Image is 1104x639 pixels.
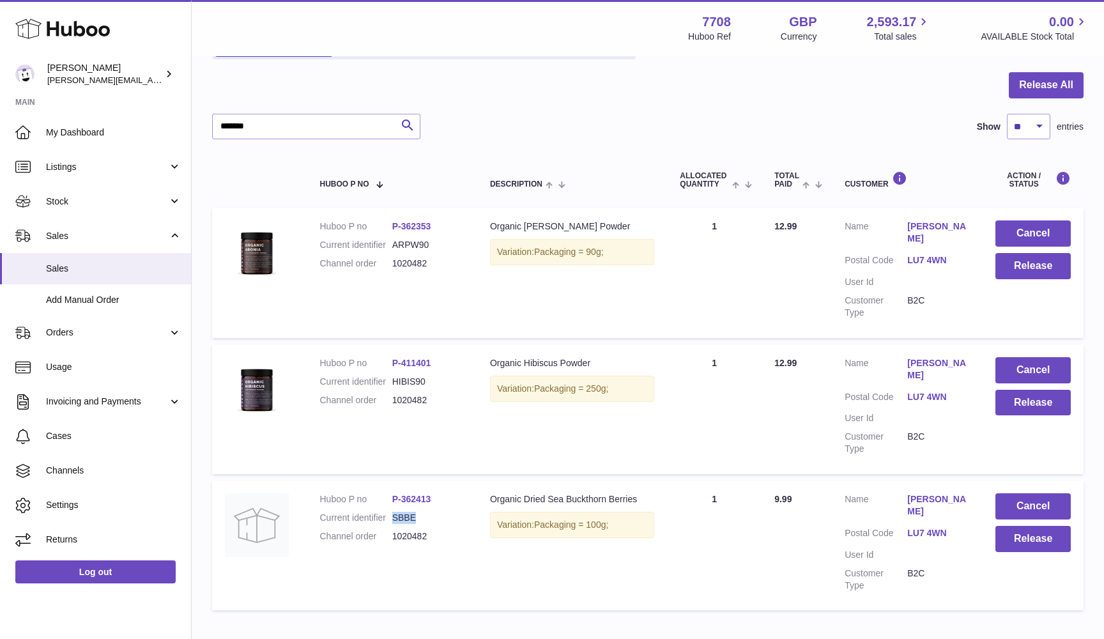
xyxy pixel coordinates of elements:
[845,431,907,455] dt: Customer Type
[534,383,608,394] span: Packaging = 250g;
[319,512,392,524] dt: Current identifier
[774,358,797,368] span: 12.99
[995,253,1071,279] button: Release
[319,376,392,388] dt: Current identifier
[46,263,181,275] span: Sales
[47,75,256,85] span: [PERSON_NAME][EMAIL_ADDRESS][DOMAIN_NAME]
[867,13,931,43] a: 2,593.17 Total sales
[667,208,762,337] td: 1
[688,31,731,43] div: Huboo Ref
[845,549,907,561] dt: User Id
[319,394,392,406] dt: Channel order
[845,295,907,319] dt: Customer Type
[667,481,762,610] td: 1
[845,493,907,521] dt: Name
[995,526,1071,552] button: Release
[774,494,792,504] span: 9.99
[46,230,168,242] span: Sales
[490,220,654,233] div: Organic [PERSON_NAME] Powder
[46,327,168,339] span: Orders
[845,357,907,385] dt: Name
[907,527,970,539] a: LU7 4WN
[845,276,907,288] dt: User Id
[392,494,431,504] a: P-362413
[15,560,176,583] a: Log out
[225,220,289,284] img: 77081700557665.jpg
[774,172,799,189] span: Total paid
[46,534,181,546] span: Returns
[225,357,289,421] img: 77081700557576.jpg
[490,180,542,189] span: Description
[392,394,464,406] dd: 1020482
[907,391,970,403] a: LU7 4WN
[845,567,907,592] dt: Customer Type
[907,254,970,266] a: LU7 4WN
[680,172,728,189] span: ALLOCATED Quantity
[15,65,34,84] img: victor@erbology.co
[46,196,168,208] span: Stock
[46,361,181,373] span: Usage
[845,412,907,424] dt: User Id
[995,357,1071,383] button: Cancel
[46,430,181,442] span: Cases
[907,357,970,381] a: [PERSON_NAME]
[392,512,464,524] dd: SBBE
[490,376,654,402] div: Variation:
[845,527,907,543] dt: Postal Code
[490,512,654,538] div: Variation:
[867,13,917,31] span: 2,593.17
[1049,13,1074,31] span: 0.00
[774,221,797,231] span: 12.99
[845,254,907,270] dt: Postal Code
[392,530,464,543] dd: 1020482
[319,530,392,543] dt: Channel order
[907,567,970,592] dd: B2C
[319,239,392,251] dt: Current identifier
[981,13,1089,43] a: 0.00 AVAILABLE Stock Total
[995,220,1071,247] button: Cancel
[995,493,1071,520] button: Cancel
[907,295,970,319] dd: B2C
[995,171,1071,189] div: Action / Status
[490,239,654,265] div: Variation:
[46,294,181,306] span: Add Manual Order
[907,431,970,455] dd: B2C
[845,220,907,248] dt: Name
[319,493,392,505] dt: Huboo P no
[702,13,731,31] strong: 7708
[392,358,431,368] a: P-411401
[667,344,762,474] td: 1
[46,396,168,408] span: Invoicing and Payments
[47,62,162,86] div: [PERSON_NAME]
[789,13,816,31] strong: GBP
[534,520,608,530] span: Packaging = 100g;
[781,31,817,43] div: Currency
[907,493,970,518] a: [PERSON_NAME]
[907,220,970,245] a: [PERSON_NAME]
[490,357,654,369] div: Organic Hibiscus Powder
[392,376,464,388] dd: HIBIS90
[845,171,970,189] div: Customer
[392,239,464,251] dd: ARPW90
[319,180,369,189] span: Huboo P no
[490,493,654,505] div: Organic Dried Sea Buckthorn Berries
[1057,121,1084,133] span: entries
[319,220,392,233] dt: Huboo P no
[392,221,431,231] a: P-362353
[392,258,464,270] dd: 1020482
[319,357,392,369] dt: Huboo P no
[995,390,1071,416] button: Release
[46,127,181,139] span: My Dashboard
[845,391,907,406] dt: Postal Code
[534,247,604,257] span: Packaging = 90g;
[225,493,289,557] img: no-photo.jpg
[46,161,168,173] span: Listings
[319,258,392,270] dt: Channel order
[46,465,181,477] span: Channels
[874,31,931,43] span: Total sales
[46,499,181,511] span: Settings
[977,121,1000,133] label: Show
[1009,72,1084,98] button: Release All
[981,31,1089,43] span: AVAILABLE Stock Total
